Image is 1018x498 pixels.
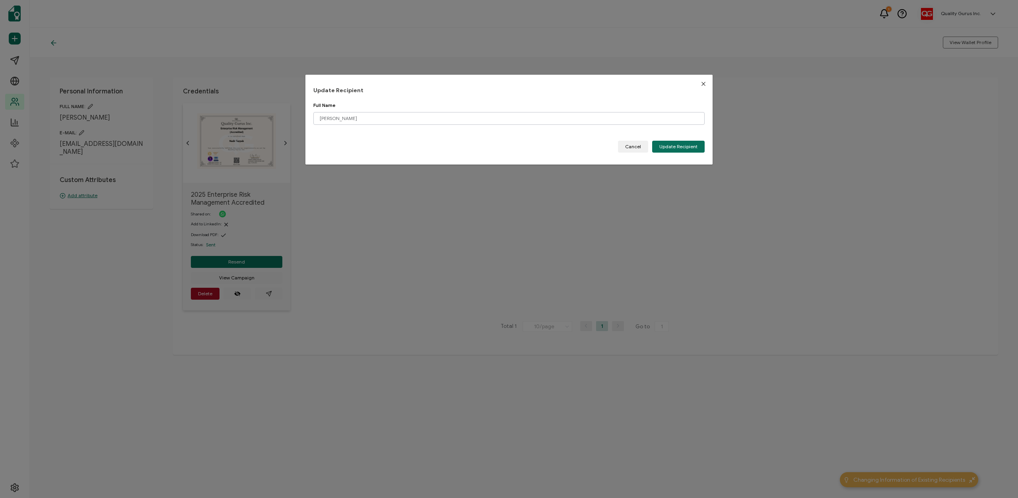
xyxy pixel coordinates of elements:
span: Full Name [313,102,336,108]
button: Cancel [618,141,648,153]
input: Jane Doe [313,112,705,125]
iframe: Chat Widget [978,460,1018,498]
button: Close [694,75,713,93]
button: Update Recipient [652,141,705,153]
div: dialog [305,75,713,165]
h1: Update Recipient [313,87,705,94]
span: Cancel [625,144,641,149]
span: Update Recipient [659,144,697,149]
